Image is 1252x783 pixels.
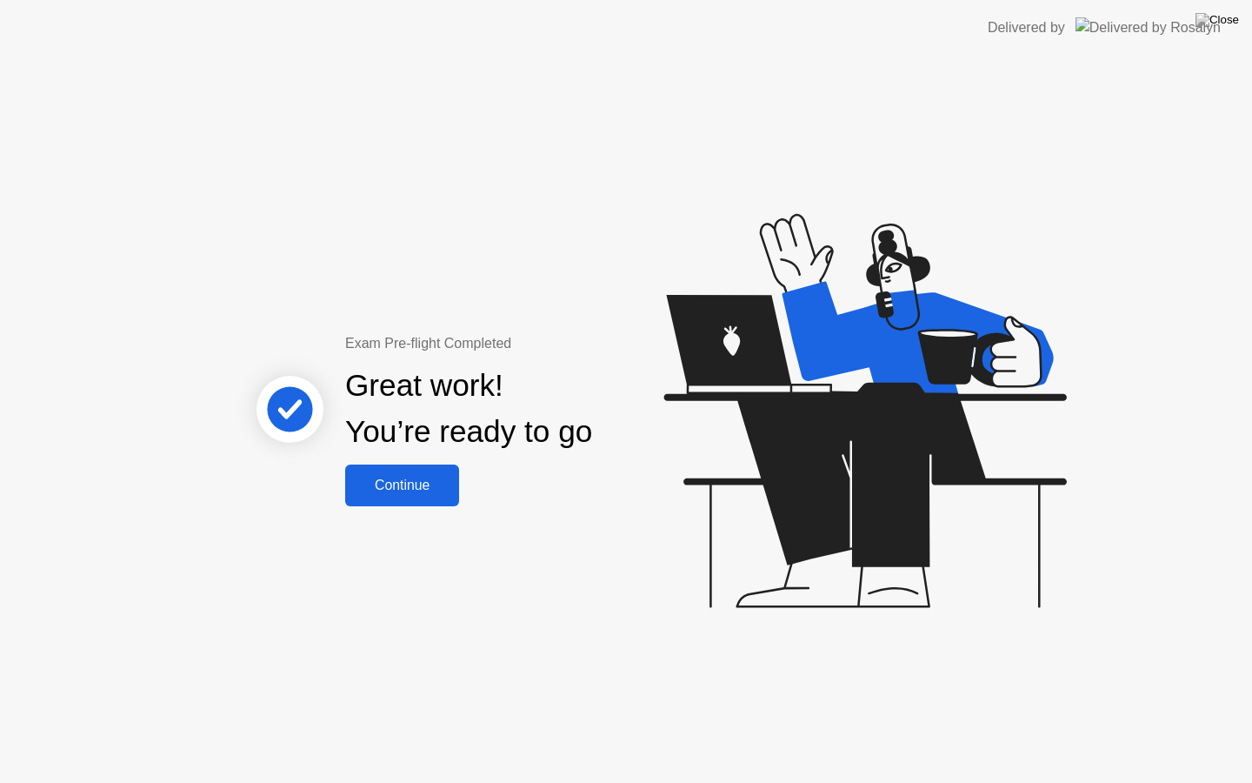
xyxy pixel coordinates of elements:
div: Great work! You’re ready to go [345,363,592,455]
div: Continue [350,478,454,493]
button: Continue [345,465,459,506]
img: Delivered by Rosalyn [1076,17,1221,37]
div: Delivered by [988,17,1065,38]
div: Exam Pre-flight Completed [345,333,704,354]
img: Close [1195,13,1239,27]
